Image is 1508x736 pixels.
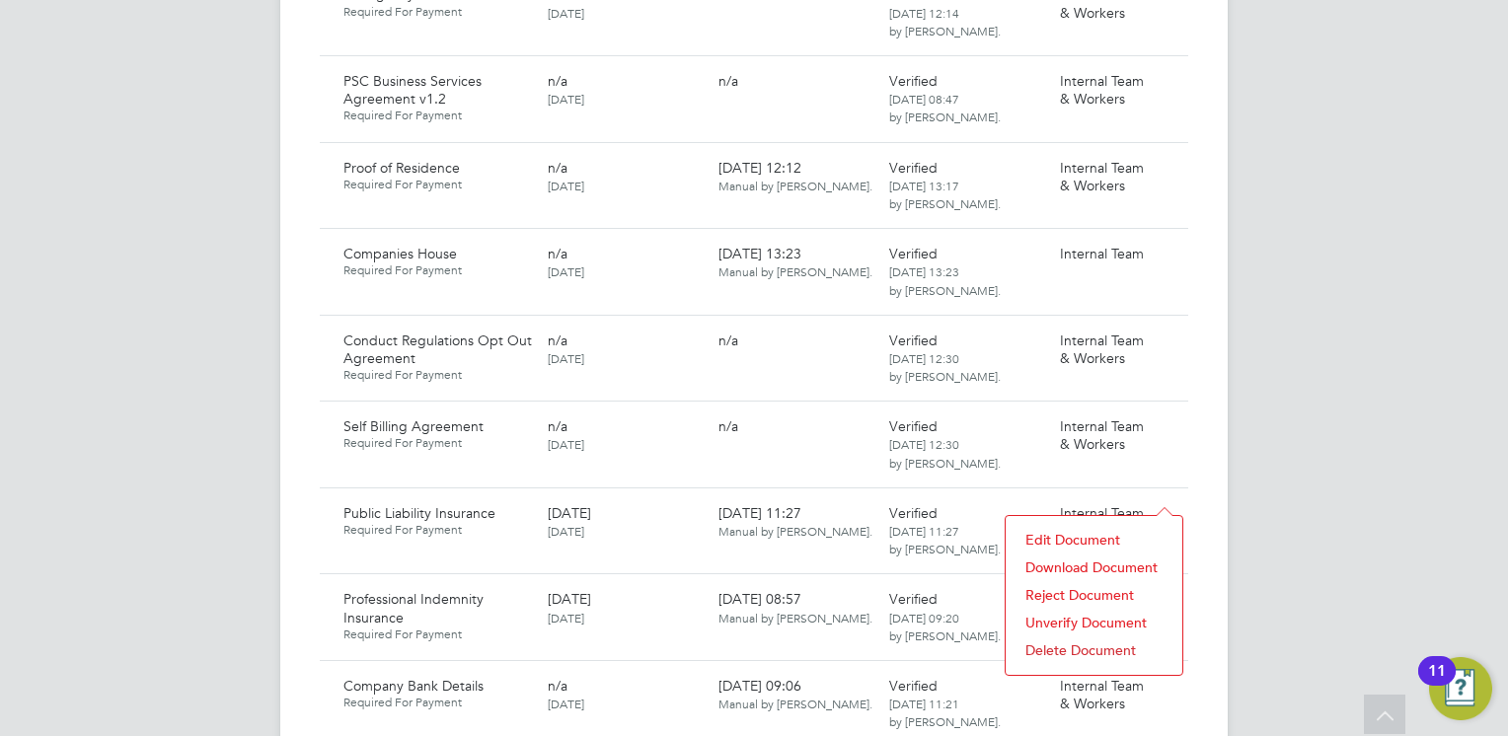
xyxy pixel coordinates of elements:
[343,331,532,367] span: Conduct Regulations Opt Out Agreement
[718,245,872,280] span: [DATE] 13:23
[343,695,532,710] span: Required For Payment
[718,590,872,626] span: [DATE] 08:57
[718,331,738,349] span: n/a
[889,677,938,695] span: Verified
[548,5,584,21] span: [DATE]
[718,610,872,626] span: Manual by [PERSON_NAME].
[1060,159,1144,194] span: Internal Team & Workers
[343,522,532,538] span: Required For Payment
[889,159,938,177] span: Verified
[548,504,591,522] span: [DATE]
[1060,677,1144,712] span: Internal Team & Workers
[1060,504,1144,540] span: Internal Team & Workers
[343,108,532,123] span: Required For Payment
[889,350,1001,384] span: [DATE] 12:30 by [PERSON_NAME].
[548,263,584,279] span: [DATE]
[1016,553,1172,581] li: Download Document
[889,590,938,608] span: Verified
[548,610,584,626] span: [DATE]
[548,350,584,366] span: [DATE]
[343,245,457,262] span: Companies House
[548,436,584,452] span: [DATE]
[548,72,567,90] span: n/a
[548,159,567,177] span: n/a
[1016,526,1172,553] li: Edit Document
[343,72,482,108] span: PSC Business Services Agreement v1.2
[548,677,567,695] span: n/a
[718,504,872,540] span: [DATE] 11:27
[343,677,484,695] span: Company Bank Details
[1429,657,1492,720] button: Open Resource Center, 11 new notifications
[889,610,1001,643] span: [DATE] 09:20 by [PERSON_NAME].
[718,523,872,539] span: Manual by [PERSON_NAME].
[1016,581,1172,609] li: Reject Document
[343,435,532,451] span: Required For Payment
[1060,245,1144,262] span: Internal Team
[548,417,567,435] span: n/a
[889,696,1001,729] span: [DATE] 11:21 by [PERSON_NAME].
[889,178,1001,211] span: [DATE] 13:17 by [PERSON_NAME].
[889,417,938,435] span: Verified
[889,263,1001,297] span: [DATE] 13:23 by [PERSON_NAME].
[889,72,938,90] span: Verified
[343,417,484,435] span: Self Billing Agreement
[889,504,938,522] span: Verified
[548,696,584,711] span: [DATE]
[718,159,872,194] span: [DATE] 12:12
[889,436,1001,470] span: [DATE] 12:30 by [PERSON_NAME].
[718,696,872,711] span: Manual by [PERSON_NAME].
[343,4,532,20] span: Required For Payment
[1016,609,1172,636] li: Unverify Document
[343,177,532,192] span: Required For Payment
[718,263,872,279] span: Manual by [PERSON_NAME].
[1060,417,1144,453] span: Internal Team & Workers
[718,677,872,712] span: [DATE] 09:06
[889,91,1001,124] span: [DATE] 08:47 by [PERSON_NAME].
[1016,636,1172,664] li: Delete Document
[548,91,584,107] span: [DATE]
[548,245,567,262] span: n/a
[1428,671,1446,697] div: 11
[889,5,1001,38] span: [DATE] 12:14 by [PERSON_NAME].
[548,331,567,349] span: n/a
[548,523,584,539] span: [DATE]
[343,159,460,177] span: Proof of Residence
[1060,72,1144,108] span: Internal Team & Workers
[1060,331,1144,367] span: Internal Team & Workers
[343,504,495,522] span: Public Liability Insurance
[718,417,738,435] span: n/a
[889,245,938,262] span: Verified
[548,590,591,608] span: [DATE]
[343,590,484,626] span: Professional Indemnity Insurance
[343,626,532,642] span: Required For Payment
[889,523,1001,556] span: [DATE] 11:27 by [PERSON_NAME].
[343,367,532,383] span: Required For Payment
[548,178,584,193] span: [DATE]
[718,178,872,193] span: Manual by [PERSON_NAME].
[718,72,738,90] span: n/a
[889,331,938,349] span: Verified
[343,262,532,278] span: Required For Payment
